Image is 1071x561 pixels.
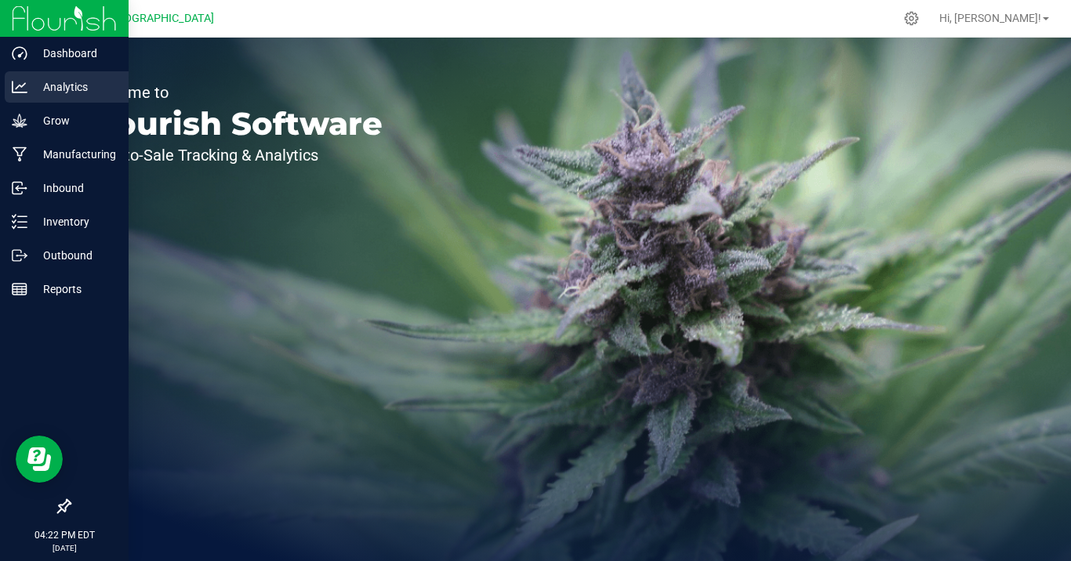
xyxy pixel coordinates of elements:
[85,147,383,163] p: Seed-to-Sale Tracking & Analytics
[12,180,27,196] inline-svg: Inbound
[16,436,63,483] iframe: Resource center
[85,108,383,139] p: Flourish Software
[7,528,122,542] p: 04:22 PM EDT
[7,542,122,554] p: [DATE]
[27,78,122,96] p: Analytics
[27,246,122,265] p: Outbound
[27,179,122,197] p: Inbound
[12,45,27,61] inline-svg: Dashboard
[12,79,27,95] inline-svg: Analytics
[107,12,214,25] span: [GEOGRAPHIC_DATA]
[85,85,383,100] p: Welcome to
[12,113,27,128] inline-svg: Grow
[902,11,921,26] div: Manage settings
[12,281,27,297] inline-svg: Reports
[27,111,122,130] p: Grow
[27,212,122,231] p: Inventory
[12,248,27,263] inline-svg: Outbound
[939,12,1041,24] span: Hi, [PERSON_NAME]!
[27,145,122,164] p: Manufacturing
[12,214,27,230] inline-svg: Inventory
[12,147,27,162] inline-svg: Manufacturing
[27,280,122,299] p: Reports
[27,44,122,63] p: Dashboard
